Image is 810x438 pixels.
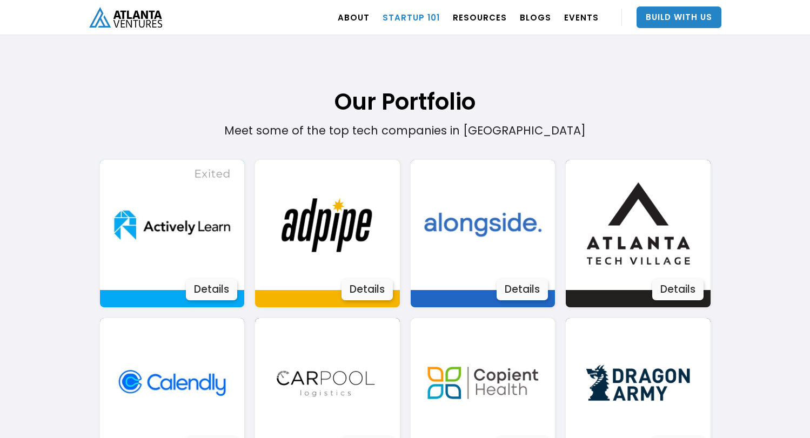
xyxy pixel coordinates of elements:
img: Image 3 [107,160,237,290]
a: BLOGS [520,2,551,32]
a: RESOURCES [453,2,507,32]
a: Startup 101 [383,2,440,32]
div: Details [497,279,548,300]
img: Image 3 [418,160,548,290]
a: Build With Us [637,6,721,28]
img: Image 3 [262,160,392,290]
div: Details [186,279,237,300]
img: Image 3 [573,160,703,290]
a: EVENTS [564,2,599,32]
div: Details [342,279,393,300]
div: Details [652,279,704,300]
a: ABOUT [338,2,370,32]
